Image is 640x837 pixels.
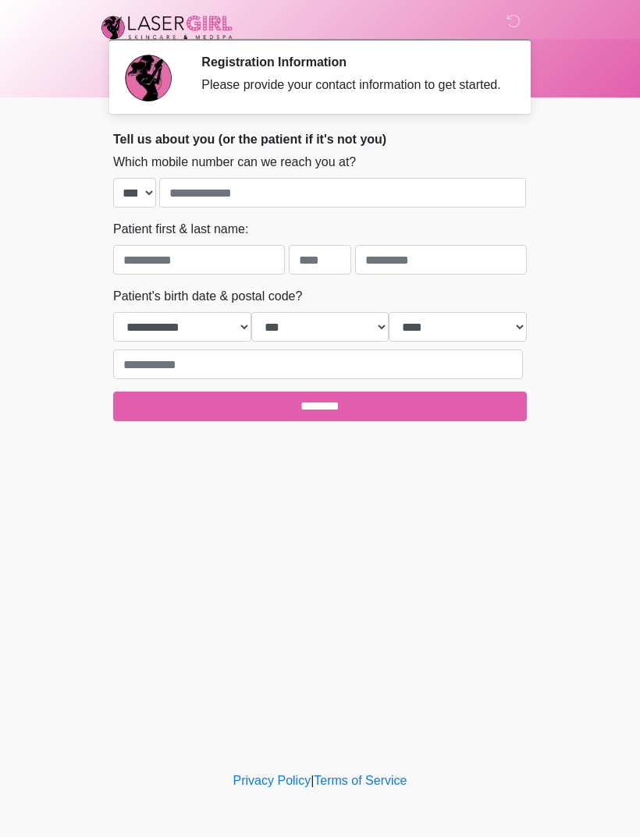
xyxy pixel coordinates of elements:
div: Please provide your contact information to get started. [201,76,503,94]
label: Patient first & last name: [113,220,248,239]
img: Agent Avatar [125,55,172,101]
h2: Tell us about you (or the patient if it's not you) [113,132,527,147]
label: Which mobile number can we reach you at? [113,153,356,172]
label: Patient's birth date & postal code? [113,287,302,306]
a: Terms of Service [314,774,407,787]
a: | [311,774,314,787]
a: Privacy Policy [233,774,311,787]
h2: Registration Information [201,55,503,69]
img: Laser Girl Med Spa LLC Logo [98,12,236,43]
